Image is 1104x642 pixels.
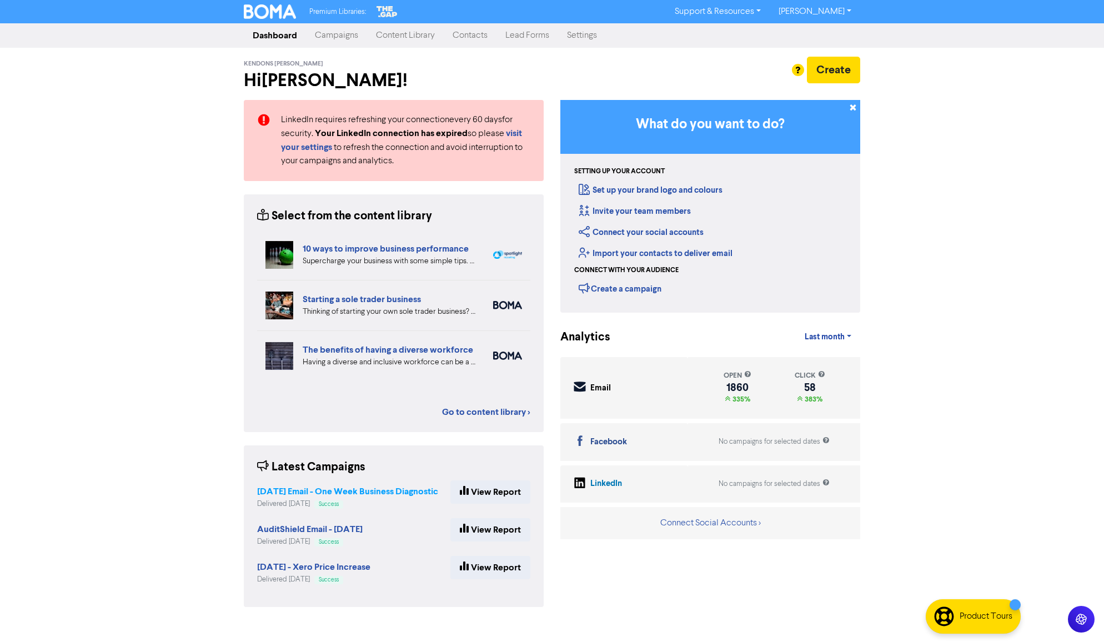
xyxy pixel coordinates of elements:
[724,370,751,381] div: open
[590,436,627,449] div: Facebook
[303,255,476,267] div: Supercharge your business with some simple tips. Eliminate distractions & bad customers, get a pl...
[770,3,860,21] a: [PERSON_NAME]
[319,539,339,545] span: Success
[802,395,822,404] span: 383%
[244,60,323,68] span: Kendons [PERSON_NAME]
[257,524,363,535] strong: AuditShield Email - [DATE]
[807,57,860,83] button: Create
[660,516,761,530] button: Connect Social Accounts >
[375,4,399,19] img: The Gap
[244,4,296,19] img: BOMA Logo
[558,24,606,47] a: Settings
[579,248,732,259] a: Import your contacts to deliver email
[493,250,522,259] img: spotlight
[257,525,363,534] a: AuditShield Email - [DATE]
[442,405,530,419] a: Go to content library >
[257,574,370,585] div: Delivered [DATE]
[306,24,367,47] a: Campaigns
[590,478,622,490] div: LinkedIn
[319,577,339,583] span: Success
[560,329,596,346] div: Analytics
[496,24,558,47] a: Lead Forms
[309,8,366,16] span: Premium Libraries:
[574,265,679,275] div: Connect with your audience
[590,382,611,395] div: Email
[319,501,339,507] span: Success
[257,499,438,509] div: Delivered [DATE]
[303,344,473,355] a: The benefits of having a diverse workforce
[579,206,691,217] a: Invite your team members
[273,113,539,168] div: LinkedIn requires refreshing your connection every 60 days for security. so please to refresh the...
[805,332,845,342] span: Last month
[666,3,770,21] a: Support & Resources
[444,24,496,47] a: Contacts
[281,129,522,152] a: visit your settings
[303,243,469,254] a: 10 ways to improve business performance
[450,518,530,541] a: View Report
[493,352,522,360] img: boma
[795,383,825,392] div: 58
[719,479,830,489] div: No campaigns for selected dates
[574,167,665,177] div: Setting up your account
[257,208,432,225] div: Select from the content library
[257,561,370,573] strong: [DATE] - Xero Price Increase
[303,306,476,318] div: Thinking of starting your own sole trader business? The Sole Trader Toolkit from the Ministry of ...
[724,383,751,392] div: 1860
[493,301,522,309] img: boma
[303,357,476,368] div: Having a diverse and inclusive workforce can be a major boost for your business. We list four of ...
[315,128,468,139] strong: Your LinkedIn connection has expired
[244,70,544,91] h2: Hi [PERSON_NAME] !
[257,563,370,572] a: [DATE] - Xero Price Increase
[450,480,530,504] a: View Report
[795,370,825,381] div: click
[450,556,530,579] a: View Report
[257,536,363,547] div: Delivered [DATE]
[257,486,438,497] strong: [DATE] Email - One Week Business Diagnostic
[579,227,704,238] a: Connect your social accounts
[303,294,421,305] a: Starting a sole trader business
[796,326,860,348] a: Last month
[719,437,830,447] div: No campaigns for selected dates
[560,100,860,313] div: Getting Started in BOMA
[577,117,844,133] h3: What do you want to do?
[367,24,444,47] a: Content Library
[579,280,661,297] div: Create a campaign
[257,488,438,496] a: [DATE] Email - One Week Business Diagnostic
[579,185,722,195] a: Set up your brand logo and colours
[257,459,365,476] div: Latest Campaigns
[244,24,306,47] a: Dashboard
[1048,589,1104,642] iframe: Chat Widget
[730,395,750,404] span: 335%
